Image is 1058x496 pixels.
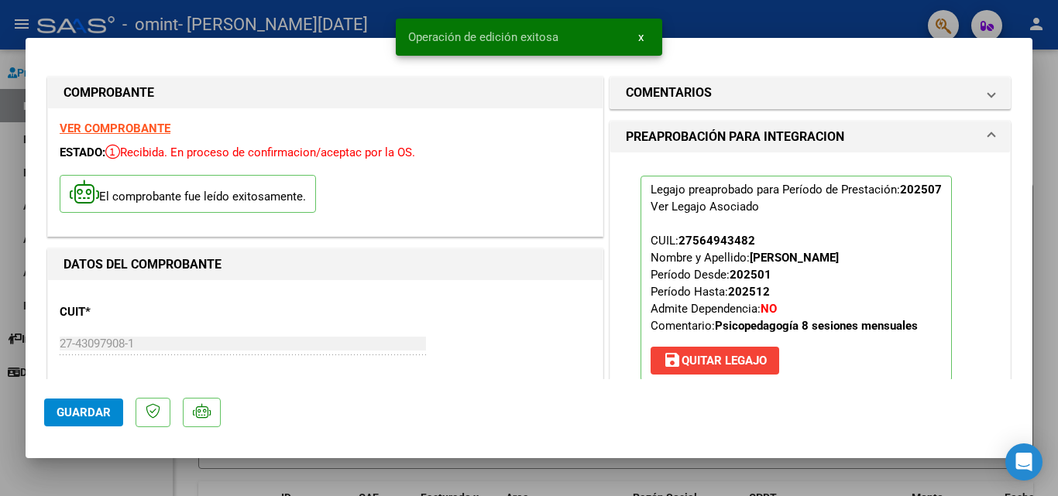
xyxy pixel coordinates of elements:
[663,351,682,369] mat-icon: save
[44,399,123,426] button: Guardar
[610,152,1010,417] div: PREAPROBACIÓN PARA INTEGRACION
[60,145,105,159] span: ESTADO:
[60,175,316,213] p: El comprobante fue leído exitosamente.
[57,405,111,419] span: Guardar
[715,319,918,333] strong: Psicopedagogía 8 sesiones mensuales
[64,257,222,272] strong: DATOS DEL COMPROBANTE
[641,176,952,381] p: Legajo preaprobado para Período de Prestación:
[60,121,170,135] a: VER COMPROBANTE
[610,121,1010,152] mat-expansion-panel-header: PREAPROBACIÓN PARA INTEGRACION
[1005,443,1043,481] div: Open Intercom Messenger
[610,77,1010,108] mat-expansion-panel-header: COMENTARIOS
[651,234,918,333] span: CUIL: Nombre y Apellido: Período Desde: Período Hasta: Admite Dependencia:
[626,84,712,102] h1: COMENTARIOS
[60,303,219,321] p: CUIT
[761,302,777,316] strong: NO
[730,268,771,282] strong: 202501
[663,354,767,368] span: Quitar Legajo
[626,23,656,51] button: x
[678,232,755,249] div: 27564943482
[900,183,942,197] strong: 202507
[638,30,644,44] span: x
[105,145,415,159] span: Recibida. En proceso de confirmacion/aceptac por la OS.
[651,198,759,215] div: Ver Legajo Asociado
[750,251,839,265] strong: [PERSON_NAME]
[728,285,770,299] strong: 202512
[64,85,154,100] strong: COMPROBANTE
[408,29,558,45] span: Operación de edición exitosa
[651,347,779,375] button: Quitar Legajo
[626,128,844,146] h1: PREAPROBACIÓN PARA INTEGRACION
[651,319,918,333] span: Comentario:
